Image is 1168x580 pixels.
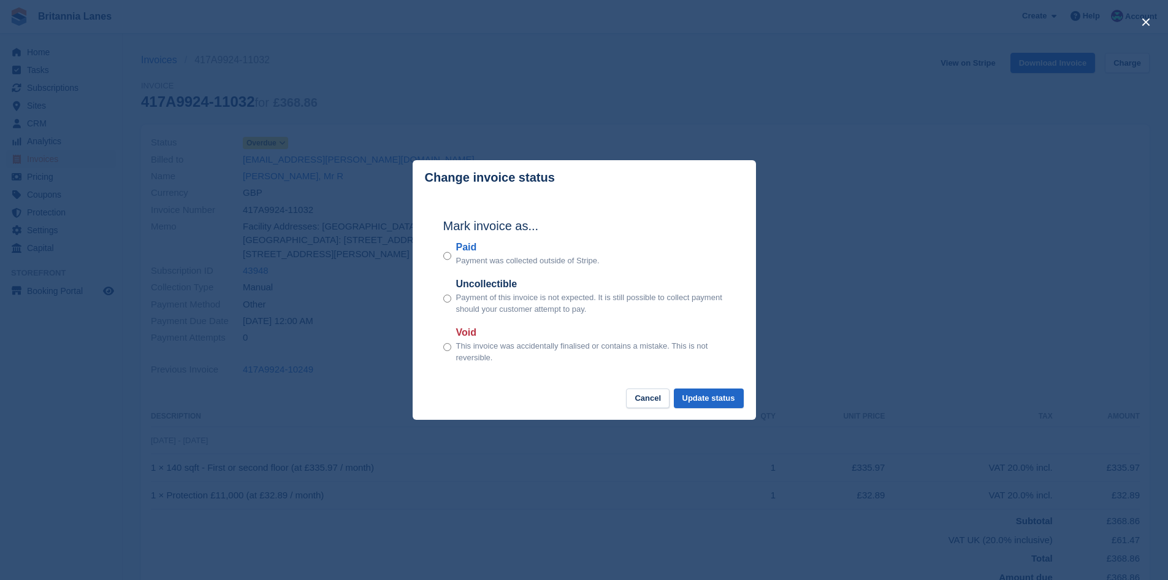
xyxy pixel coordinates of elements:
[443,217,725,235] h2: Mark invoice as...
[1136,12,1156,32] button: close
[456,240,600,255] label: Paid
[456,255,600,267] p: Payment was collected outside of Stripe.
[626,389,670,409] button: Cancel
[674,389,744,409] button: Update status
[456,277,725,292] label: Uncollectible
[456,340,725,364] p: This invoice was accidentally finalised or contains a mistake. This is not reversible.
[425,171,555,185] p: Change invoice status
[456,292,725,315] p: Payment of this invoice is not expected. It is still possible to collect payment should your cust...
[456,325,725,340] label: Void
